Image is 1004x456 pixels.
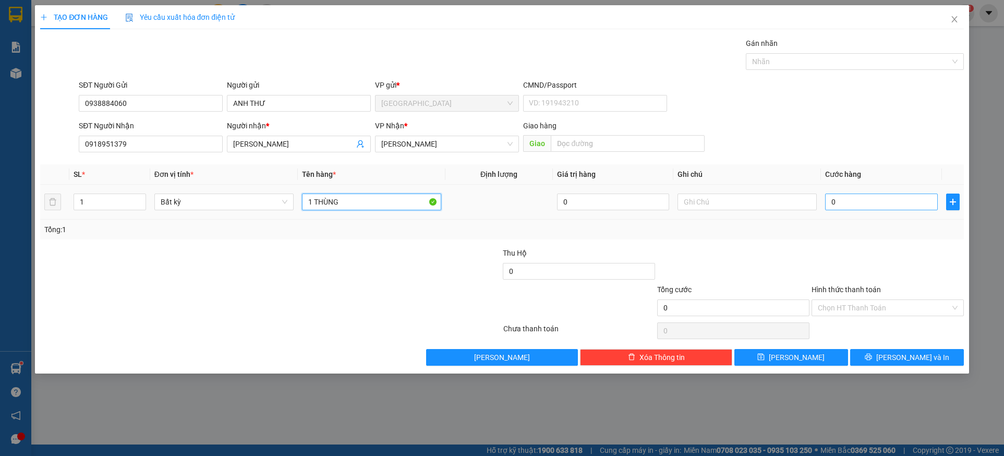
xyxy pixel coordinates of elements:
div: CMND/Passport [523,79,667,91]
span: Phạm Ngũ Lão [381,136,513,152]
button: printer[PERSON_NAME] và In [850,349,964,366]
span: Tên hàng [302,170,336,178]
div: Người nhận [227,120,371,131]
button: delete [44,194,61,210]
div: SĐT Người Gửi [79,79,223,91]
span: close [950,15,959,23]
span: SL [74,170,82,178]
button: [PERSON_NAME] [426,349,578,366]
input: VD: Bàn, Ghế [302,194,441,210]
div: Tổng: 1 [44,224,388,235]
span: [PERSON_NAME] [474,352,530,363]
span: delete [628,353,635,362]
input: Dọc đường [551,135,704,152]
div: Người gửi [227,79,371,91]
span: Giá trị hàng [557,170,596,178]
span: Định lượng [480,170,517,178]
button: deleteXóa Thông tin [580,349,732,366]
span: plus [947,198,959,206]
label: Hình thức thanh toán [812,285,881,294]
button: save[PERSON_NAME] [734,349,848,366]
span: Đơn vị tính [154,170,193,178]
span: plus [40,14,47,21]
span: printer [865,353,872,362]
span: Thu Hộ [503,249,527,257]
input: 0 [557,194,670,210]
span: Bất kỳ [161,194,287,210]
button: Close [940,5,969,34]
div: Chưa thanh toán [502,323,657,341]
th: Ghi chú [673,164,821,185]
span: TẠO ĐƠN HÀNG [40,13,108,21]
span: Yêu cầu xuất hóa đơn điện tử [125,13,235,21]
span: Xóa Thông tin [639,352,685,363]
button: plus [946,194,960,210]
div: SĐT Người Nhận [79,120,223,131]
span: Nha Trang [381,95,513,111]
span: [PERSON_NAME] [769,352,825,363]
div: VP gửi [375,79,519,91]
span: Cước hàng [825,170,861,178]
span: Tổng cước [657,285,692,294]
span: save [757,353,765,362]
label: Gán nhãn [746,39,778,47]
span: Giao [523,135,551,152]
span: Giao hàng [523,122,557,130]
span: VP Nhận [375,122,404,130]
img: icon [125,14,134,22]
span: [PERSON_NAME] và In [876,352,949,363]
span: user-add [356,140,365,148]
input: Ghi Chú [678,194,817,210]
